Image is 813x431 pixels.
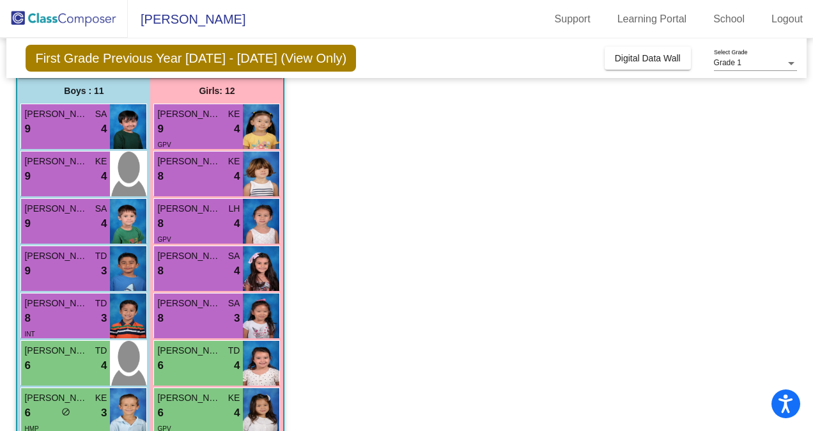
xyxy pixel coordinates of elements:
span: KE [228,155,240,168]
span: 9 [24,215,30,232]
span: SA [228,249,240,263]
span: 9 [24,263,30,279]
span: Digital Data Wall [615,53,681,63]
span: 4 [234,263,240,279]
span: TD [95,297,107,310]
span: KE [228,391,240,405]
span: [PERSON_NAME] [24,297,88,310]
span: 8 [157,215,163,232]
span: 3 [101,263,107,279]
span: [PERSON_NAME] [24,344,88,357]
span: SA [95,202,107,215]
span: 3 [101,310,107,327]
span: INT [24,331,35,338]
span: do_not_disturb_alt [61,407,70,416]
span: [PERSON_NAME] [157,249,221,263]
span: 4 [234,357,240,374]
span: SA [95,107,107,121]
span: 6 [157,405,163,421]
a: Logout [761,9,813,29]
a: Support [545,9,601,29]
span: LH [229,202,240,215]
span: 9 [24,121,30,137]
span: 8 [24,310,30,327]
span: [PERSON_NAME] [157,391,221,405]
span: 3 [234,310,240,327]
span: GPV [157,236,171,243]
a: Learning Portal [607,9,697,29]
span: 4 [234,215,240,232]
span: [PERSON_NAME] [24,249,88,263]
span: TD [228,344,240,357]
span: GPV [157,141,171,148]
span: First Grade Previous Year [DATE] - [DATE] (View Only) [26,45,356,72]
button: Digital Data Wall [605,47,691,70]
a: School [703,9,755,29]
span: 8 [157,310,163,327]
span: 6 [24,357,30,374]
span: [PERSON_NAME] [157,107,221,121]
span: 4 [234,405,240,421]
div: Girls: 12 [150,78,283,104]
span: [PERSON_NAME] [157,202,221,215]
span: KE [95,391,107,405]
span: [PERSON_NAME] [157,344,221,357]
span: 6 [24,405,30,421]
span: [PERSON_NAME] [24,155,88,168]
span: 9 [157,121,163,137]
span: KE [228,107,240,121]
span: 4 [234,121,240,137]
span: SA [228,297,240,310]
span: [PERSON_NAME] [157,297,221,310]
span: 8 [157,168,163,185]
span: [PERSON_NAME] [24,202,88,215]
span: [PERSON_NAME] [24,391,88,405]
span: TD [95,249,107,263]
span: 4 [101,215,107,232]
span: 6 [157,357,163,374]
span: 9 [24,168,30,185]
span: [PERSON_NAME] [128,9,245,29]
span: 4 [101,168,107,185]
span: 8 [157,263,163,279]
span: 4 [101,121,107,137]
span: Grade 1 [714,58,741,67]
span: TD [95,344,107,357]
span: KE [95,155,107,168]
span: 4 [234,168,240,185]
span: [PERSON_NAME] [24,107,88,121]
div: Boys : 11 [17,78,150,104]
span: 4 [101,357,107,374]
span: [PERSON_NAME] [157,155,221,168]
span: 3 [101,405,107,421]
